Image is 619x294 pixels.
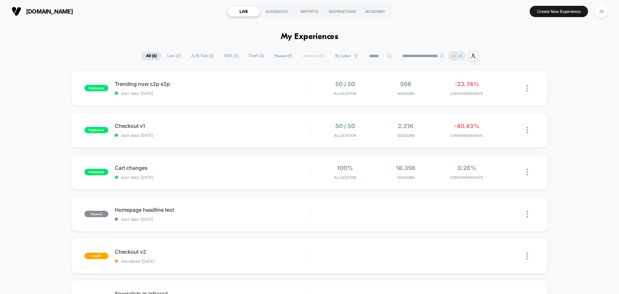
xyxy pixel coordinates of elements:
span: start date: [DATE] [115,133,309,138]
span: 566 [400,81,411,87]
span: [DOMAIN_NAME] [26,8,73,15]
button: JB [593,5,609,18]
span: Allocation [334,175,356,180]
div: REPORTS [293,6,326,16]
span: 100% ( 1 ) [219,52,243,60]
span: published [84,85,108,91]
div: AUDIENCES [260,6,293,16]
span: Checkout v2 [115,248,309,255]
span: Sessions [377,175,435,180]
div: LIVE [227,6,260,16]
span: All ( 6 ) [141,52,162,60]
img: Visually logo [12,6,21,16]
span: -40.43% [454,123,479,129]
img: end [440,54,444,58]
p: JB [451,54,456,58]
span: 100% [337,165,353,171]
span: Draft ( 2 ) [244,52,269,60]
span: Sessions [377,133,435,138]
span: 50 / 50 [335,123,355,129]
span: paused [84,211,108,217]
span: published [84,169,108,175]
img: close [526,169,528,176]
img: close [526,211,528,218]
p: JB [458,54,463,58]
span: -23.74% [455,81,479,87]
span: draft [84,253,108,259]
span: A/B Test ( 2 ) [186,52,218,60]
span: Allocation [334,133,356,138]
div: INSPIRATIONS [326,6,359,16]
span: CONVERSION RATE [438,133,496,138]
div: JB [595,5,607,18]
span: start date: [DATE] [115,175,309,180]
span: 0.26% [457,165,476,171]
span: start date: [DATE] [115,91,309,96]
span: published [84,127,108,133]
h1: My Experiences [281,32,339,42]
button: Create New Experience [530,6,588,17]
img: close [526,127,528,134]
span: Checkout v1 [115,123,309,129]
img: close [526,85,528,92]
span: Live ( 3 ) [162,52,185,60]
img: close [526,253,528,259]
span: 18.35k [396,165,416,171]
span: Homepage headline test [115,207,309,213]
span: By Label [335,54,351,58]
span: CONVERSION RATE [438,91,496,96]
span: 50 / 50 [335,81,355,87]
span: CONVERSION RATE [438,175,496,180]
span: Sessions [377,91,435,96]
span: Cart changes [115,165,309,171]
span: 2.21k [398,123,414,129]
span: start date: [DATE] [115,217,309,222]
span: Allocation [334,91,356,96]
div: ACADEMY [359,6,392,16]
span: Paused ( 1 ) [270,52,297,60]
span: Trending now c2p e2p [115,81,309,87]
span: last edited: [DATE] [115,259,309,264]
button: [DOMAIN_NAME] [10,6,75,16]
